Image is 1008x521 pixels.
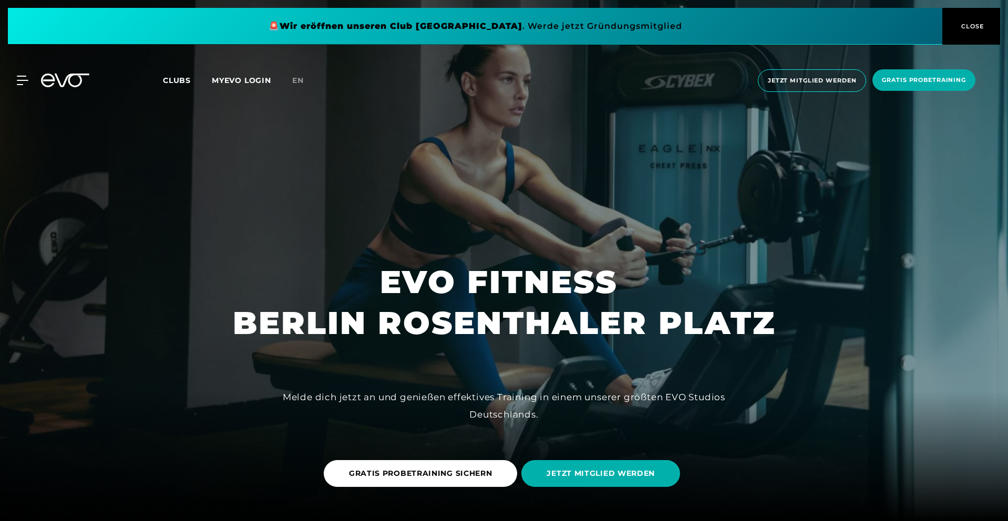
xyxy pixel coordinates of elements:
a: JETZT MITGLIED WERDEN [521,452,684,495]
a: Clubs [163,75,212,85]
span: en [292,76,304,85]
a: MYEVO LOGIN [212,76,271,85]
span: Clubs [163,76,191,85]
span: CLOSE [959,22,984,31]
a: Gratis Probetraining [869,69,979,92]
a: en [292,75,316,87]
button: CLOSE [942,8,1000,45]
span: Jetzt Mitglied werden [768,76,856,85]
span: Gratis Probetraining [882,76,966,85]
div: Melde dich jetzt an und genießen effektives Training in einem unserer größten EVO Studios Deutsch... [268,389,740,423]
span: JETZT MITGLIED WERDEN [547,468,655,479]
a: GRATIS PROBETRAINING SICHERN [324,452,522,495]
h1: EVO FITNESS BERLIN ROSENTHALER PLATZ [233,262,776,343]
a: Jetzt Mitglied werden [755,69,869,92]
span: GRATIS PROBETRAINING SICHERN [349,468,492,479]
